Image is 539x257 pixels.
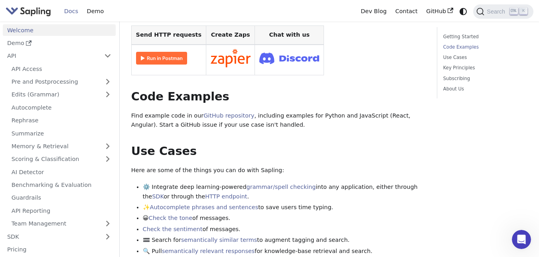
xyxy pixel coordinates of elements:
[206,26,255,45] th: Create Zaps
[7,179,116,191] a: Benchmarking & Evaluation
[458,6,469,17] button: Switch between dark and light mode (currently system mode)
[100,231,116,242] button: Expand sidebar category 'SDK'
[443,33,525,41] a: Getting Started
[7,128,116,139] a: Summarize
[7,166,116,178] a: AI Detector
[259,50,319,67] img: Join Discord
[7,63,116,75] a: API Access
[7,218,116,230] a: Team Management
[7,141,116,152] a: Memory & Retrieval
[519,8,527,15] kbd: K
[181,237,257,243] a: semantically similar terms
[143,225,426,234] li: of messages.
[131,90,426,104] h2: Code Examples
[143,226,203,232] a: Check the sentiment
[3,50,100,62] a: API
[150,204,259,210] a: Autocomplete phrases and sentences
[131,144,426,159] h2: Use Cases
[7,115,116,126] a: Rephrase
[143,203,426,212] li: ✨ to save users time typing.
[3,244,116,255] a: Pricing
[149,215,192,221] a: Check the tone
[131,166,426,175] p: Here are some of the things you can do with Sapling:
[7,89,116,100] a: Edits (Grammar)
[131,26,206,45] th: Send HTTP requests
[143,214,426,223] li: 😀 of messages.
[152,193,164,200] a: SDK
[3,37,116,49] a: Demo
[100,50,116,62] button: Collapse sidebar category 'API'
[443,85,525,93] a: About Us
[143,247,426,256] li: 🔍 Pull for knowledge-base retrieval and search.
[391,5,422,18] a: Contact
[83,5,108,18] a: Demo
[162,248,255,254] a: semantically relevant responses
[6,6,51,17] img: Sapling.ai
[443,75,525,82] a: Subscribing
[7,102,116,113] a: Autocomplete
[473,4,533,19] button: Search (Ctrl+K)
[356,5,391,18] a: Dev Blog
[143,182,426,202] li: ⚙️ Integrate deep learning-powered into any application, either through the or through the .
[211,49,251,67] img: Connect in Zapier
[131,111,426,130] p: Find example code in our , including examples for Python and JavaScript (React, Angular). Start a...
[7,153,116,165] a: Scoring & Classification
[443,43,525,51] a: Code Examples
[136,52,187,65] img: Run in Postman
[247,184,316,190] a: grammar/spell checking
[3,24,116,36] a: Welcome
[484,8,510,15] span: Search
[255,26,324,45] th: Chat with us
[7,192,116,204] a: Guardrails
[205,193,247,200] a: HTTP endpoint
[203,112,254,119] a: GitHub repository
[6,6,54,17] a: Sapling.ai
[143,235,426,245] li: 🟰 Search for to augment tagging and search.
[60,5,83,18] a: Docs
[7,205,116,216] a: API Reporting
[3,231,100,242] a: SDK
[422,5,457,18] a: GitHub
[443,64,525,72] a: Key Principles
[7,76,116,88] a: Pre and Postprocessing
[443,54,525,61] a: Use Cases
[512,230,531,249] iframe: Intercom live chat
